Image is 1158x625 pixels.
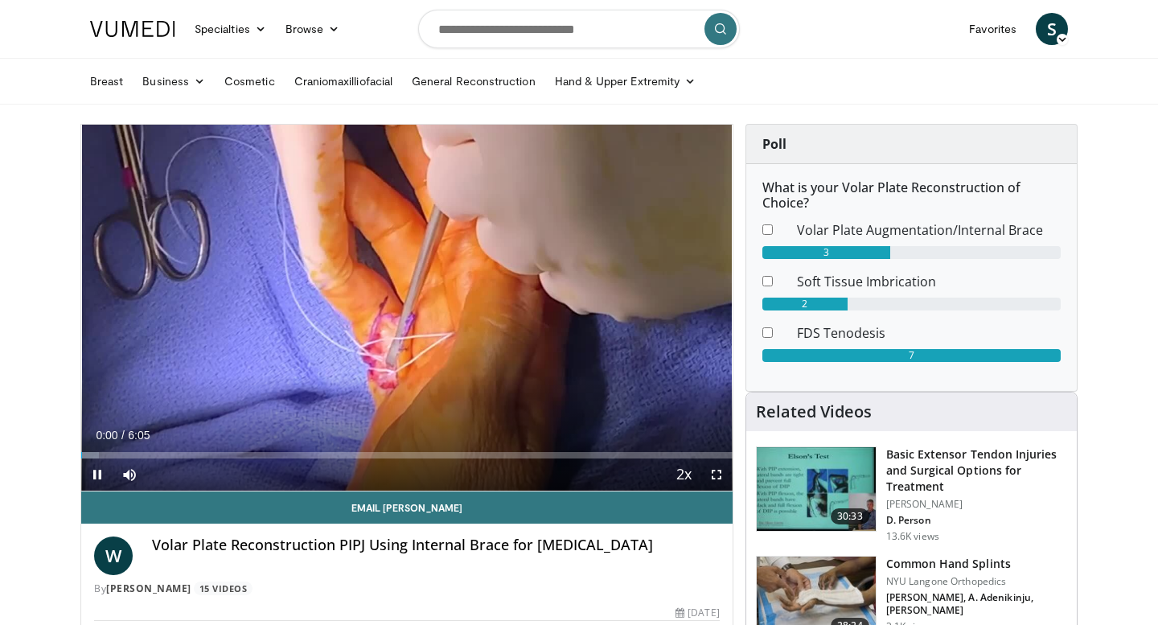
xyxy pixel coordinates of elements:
h3: Basic Extensor Tendon Injuries and Surgical Options for Treatment [886,446,1067,495]
div: 2 [762,298,848,310]
a: Browse [276,13,350,45]
span: 6:05 [128,429,150,442]
span: / [121,429,125,442]
a: Craniomaxilliofacial [285,65,402,97]
h4: Related Videos [756,402,872,421]
div: By [94,582,720,596]
dd: Soft Tissue Imbrication [785,272,1073,291]
input: Search topics, interventions [418,10,740,48]
div: [DATE] [675,606,719,620]
div: 7 [762,349,1061,362]
dd: Volar Plate Augmentation/Internal Brace [785,220,1073,240]
h3: Common Hand Splints [886,556,1067,572]
p: NYU Langone Orthopedics [886,575,1067,588]
a: Breast [80,65,133,97]
button: Fullscreen [700,458,733,491]
div: 3 [762,246,890,259]
img: VuMedi Logo [90,21,175,37]
a: Specialties [185,13,276,45]
a: Email [PERSON_NAME] [81,491,733,524]
span: 30:33 [831,508,869,524]
button: Playback Rate [668,458,700,491]
a: 30:33 Basic Extensor Tendon Injuries and Surgical Options for Treatment [PERSON_NAME] D. Person 1... [756,446,1067,543]
video-js: Video Player [81,125,733,491]
a: W [94,537,133,575]
a: Favorites [959,13,1026,45]
a: [PERSON_NAME] [106,582,191,595]
a: S [1036,13,1068,45]
button: Mute [113,458,146,491]
div: Progress Bar [81,452,733,458]
h4: Volar Plate Reconstruction PIPJ Using Internal Brace for [MEDICAL_DATA] [152,537,720,554]
img: bed40874-ca21-42dc-8a42-d9b09b7d8d58.150x105_q85_crop-smart_upscale.jpg [757,447,876,531]
p: [PERSON_NAME], A. Adenikinju, [PERSON_NAME] [886,591,1067,617]
a: Hand & Upper Extremity [545,65,706,97]
strong: Poll [762,135,786,153]
a: Cosmetic [215,65,285,97]
dd: FDS Tenodesis [785,323,1073,343]
button: Pause [81,458,113,491]
p: [PERSON_NAME] [886,498,1067,511]
h6: What is your Volar Plate Reconstruction of Choice? [762,180,1061,211]
a: 15 Videos [194,582,253,595]
p: 13.6K views [886,530,939,543]
a: General Reconstruction [402,65,545,97]
a: Business [133,65,215,97]
span: 0:00 [96,429,117,442]
p: D. Person [886,514,1067,527]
